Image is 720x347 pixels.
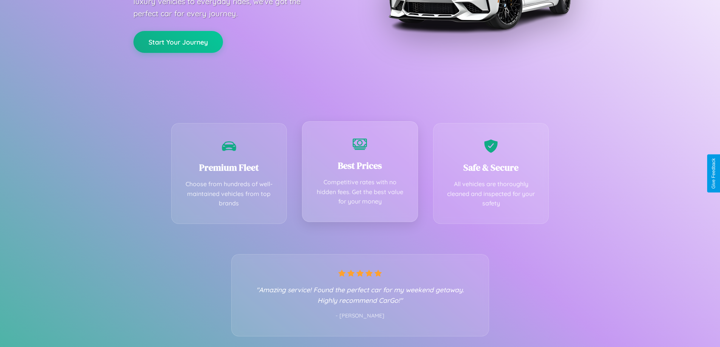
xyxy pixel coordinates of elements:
h3: Safe & Secure [445,161,537,174]
p: "Amazing service! Found the perfect car for my weekend getaway. Highly recommend CarGo!" [247,284,474,305]
p: - [PERSON_NAME] [247,311,474,321]
p: Competitive rates with no hidden fees. Get the best value for your money [314,177,406,207]
h3: Premium Fleet [183,161,276,174]
h3: Best Prices [314,159,406,172]
button: Start Your Journey [133,31,223,53]
p: All vehicles are thoroughly cleaned and inspected for your safety [445,179,537,208]
div: Give Feedback [711,158,716,189]
p: Choose from hundreds of well-maintained vehicles from top brands [183,179,276,208]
